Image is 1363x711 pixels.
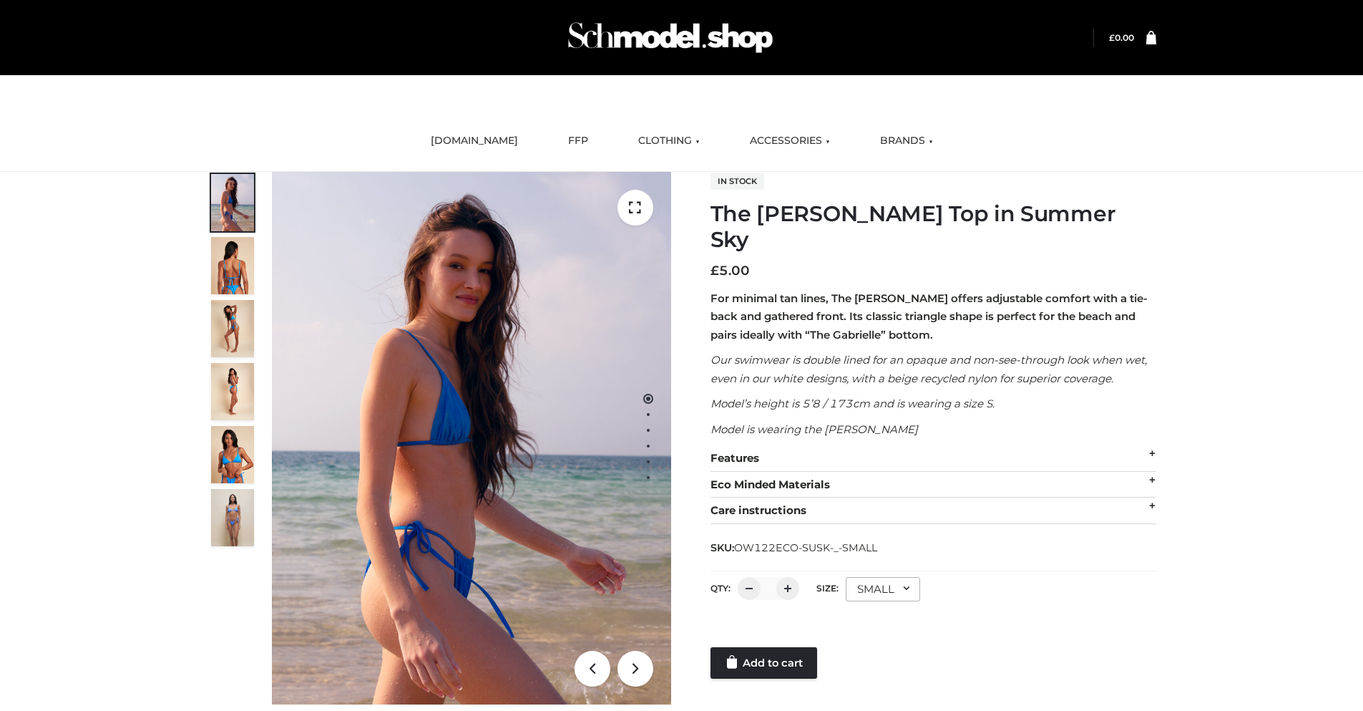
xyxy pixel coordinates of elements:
[710,263,750,279] bdi: 5.00
[710,201,1156,253] h1: The [PERSON_NAME] Top in Summer Sky
[211,426,254,483] img: 2.Alex-top_CN-1-1-2.jpg
[627,125,710,157] a: CLOTHING
[816,583,839,594] label: Size:
[734,541,877,554] span: OW122ECO-SUSK-_-SMALL
[563,9,778,66] img: Schmodel Admin 964
[710,539,879,556] span: SKU:
[1109,32,1134,43] a: £0.00
[211,300,254,357] img: 4.Alex-top_CN-1-1-2.jpg
[710,397,995,410] em: Model’s height is 5’8 / 173cm and is wearing a size S.
[557,125,599,157] a: FFP
[211,237,254,294] img: 5.Alex-top_CN-1-1_1-1.jpg
[710,472,1156,498] div: Eco Minded Materials
[272,172,671,705] img: 1.Alex-top_SS-1_4464b1e7-c2c9-4e4b-a62c-58381cd673c0 (1)
[710,647,817,679] a: Add to cart
[211,174,254,231] img: 1.Alex-top_SS-1_4464b1e7-c2c9-4e4b-a62c-58381cd673c0-1.jpg
[1109,32,1134,43] bdi: 0.00
[1109,32,1115,43] span: £
[739,125,841,157] a: ACCESSORIES
[710,173,764,190] span: In stock
[710,583,731,594] label: QTY:
[420,125,529,157] a: [DOMAIN_NAME]
[211,363,254,420] img: 3.Alex-top_CN-1-1-2.jpg
[710,498,1156,524] div: Care instructions
[710,353,1147,385] em: Our swimwear is double lined for an opaque and non-see-through look when wet, even in our white d...
[710,422,918,436] em: Model is wearing the [PERSON_NAME]
[869,125,944,157] a: BRANDS
[846,577,920,601] div: SMALL
[710,263,719,279] span: £
[211,489,254,546] img: SSVC.jpg
[710,291,1148,342] strong: For minimal tan lines, The [PERSON_NAME] offers adjustable comfort with a tie-back and gathered f...
[710,445,1156,472] div: Features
